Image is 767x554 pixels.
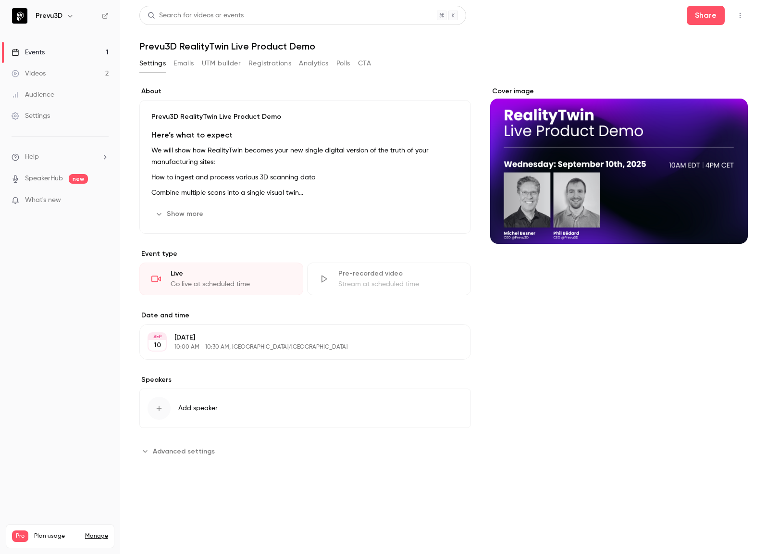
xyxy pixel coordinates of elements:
div: SEP [148,333,166,340]
div: Search for videos or events [148,11,244,21]
p: We will show how RealityTwin becomes your new single digital version of the truth of your manufac... [151,145,459,168]
button: Emails [173,56,194,71]
span: Plan usage [34,532,79,540]
button: CTA [358,56,371,71]
span: Pro [12,530,28,542]
div: LiveGo live at scheduled time [139,263,303,295]
span: Advanced settings [153,446,215,456]
p: [DATE] [174,333,420,342]
a: Manage [85,532,108,540]
h1: Prevu3D RealityTwin Live Product Demo [139,40,748,52]
section: Cover image [490,87,748,244]
label: Cover image [490,87,748,96]
button: Advanced settings [139,443,221,459]
button: Share [687,6,725,25]
span: Help [25,152,39,162]
button: Add speaker [139,389,471,428]
label: About [139,87,471,96]
div: Live [171,269,291,278]
p: Combine multiple scans into a single visual twin [151,187,459,199]
h3: Here’s what to expect [151,129,459,141]
a: SpeakerHub [25,174,63,184]
label: Speakers [139,375,471,385]
li: help-dropdown-opener [12,152,109,162]
label: Date and time [139,311,471,320]
p: 10 [154,340,161,350]
div: Videos [12,69,46,78]
button: Analytics [299,56,329,71]
button: Settings [139,56,166,71]
div: Go live at scheduled time [171,279,291,289]
p: 10:00 AM - 10:30 AM, [GEOGRAPHIC_DATA]/[GEOGRAPHIC_DATA] [174,343,420,351]
p: Prevu3D RealityTwin Live Product Demo [151,112,459,122]
div: Stream at scheduled time [338,279,459,289]
span: Add speaker [178,403,218,413]
img: Prevu3D [12,8,27,24]
p: How to ingest and process various 3D scanning data [151,172,459,183]
h6: Prevu3D [36,11,62,21]
p: Event type [139,249,471,259]
div: Audience [12,90,54,100]
button: Polls [336,56,350,71]
section: Advanced settings [139,443,471,459]
span: new [69,174,88,184]
div: Events [12,48,45,57]
div: Pre-recorded video [338,269,459,278]
div: Pre-recorded videoStream at scheduled time [307,263,471,295]
div: Settings [12,111,50,121]
span: What's new [25,195,61,205]
button: UTM builder [202,56,241,71]
button: Show more [151,206,209,222]
button: Registrations [248,56,291,71]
